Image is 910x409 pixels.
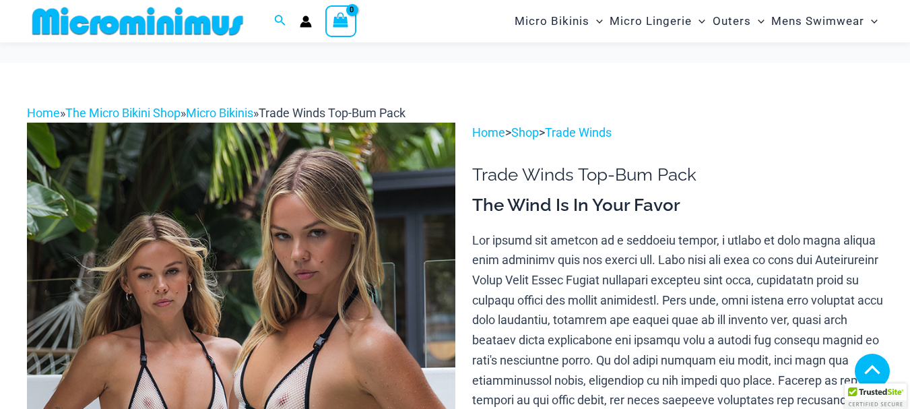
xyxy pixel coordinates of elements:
[509,2,883,40] nav: Site Navigation
[709,4,768,38] a: OutersMenu ToggleMenu Toggle
[65,106,181,120] a: The Micro Bikini Shop
[768,4,881,38] a: Mens SwimwearMenu ToggleMenu Toggle
[606,4,709,38] a: Micro LingerieMenu ToggleMenu Toggle
[610,4,692,38] span: Micro Lingerie
[751,4,765,38] span: Menu Toggle
[186,106,253,120] a: Micro Bikinis
[27,106,60,120] a: Home
[274,13,286,30] a: Search icon link
[27,106,405,120] span: » » »
[511,125,539,139] a: Shop
[300,15,312,28] a: Account icon link
[472,123,883,143] p: > >
[472,164,883,185] h1: Trade Winds Top-Bum Pack
[545,125,612,139] a: Trade Winds
[515,4,589,38] span: Micro Bikinis
[864,4,878,38] span: Menu Toggle
[472,194,883,217] h3: The Wind Is In Your Favor
[325,5,356,36] a: View Shopping Cart, empty
[472,125,505,139] a: Home
[713,4,751,38] span: Outers
[27,6,249,36] img: MM SHOP LOGO FLAT
[259,106,405,120] span: Trade Winds Top-Bum Pack
[589,4,603,38] span: Menu Toggle
[845,383,907,409] div: TrustedSite Certified
[692,4,705,38] span: Menu Toggle
[771,4,864,38] span: Mens Swimwear
[511,4,606,38] a: Micro BikinisMenu ToggleMenu Toggle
